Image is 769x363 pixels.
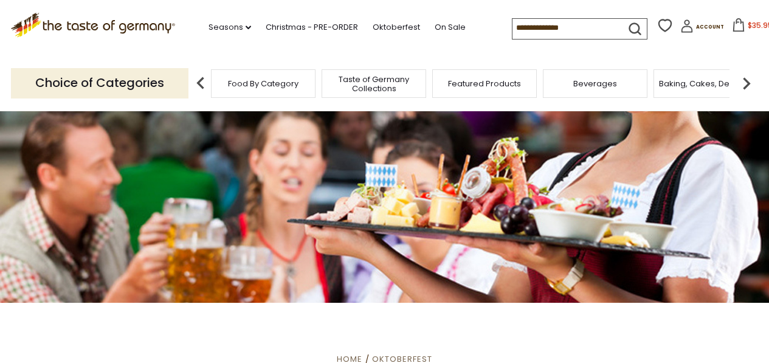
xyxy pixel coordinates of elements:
[266,21,358,34] a: Christmas - PRE-ORDER
[435,21,466,34] a: On Sale
[659,79,753,88] a: Baking, Cakes, Desserts
[209,21,251,34] a: Seasons
[696,24,724,30] span: Account
[734,71,759,95] img: next arrow
[448,79,521,88] a: Featured Products
[680,19,724,37] a: Account
[228,79,298,88] a: Food By Category
[11,68,188,98] p: Choice of Categories
[573,79,617,88] a: Beverages
[325,75,422,93] a: Taste of Germany Collections
[188,71,213,95] img: previous arrow
[373,21,420,34] a: Oktoberfest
